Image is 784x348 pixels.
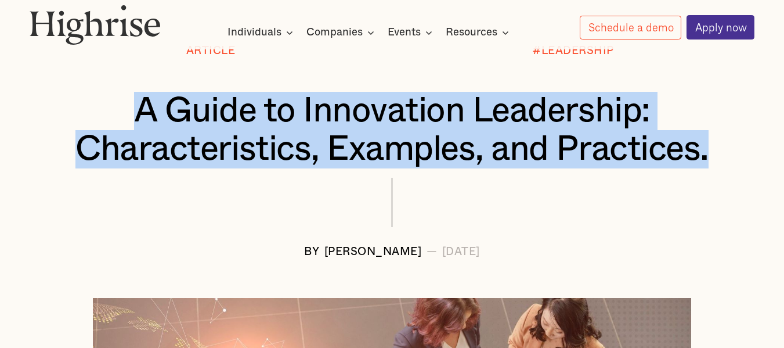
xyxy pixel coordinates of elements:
div: BY [304,246,319,259]
div: Companies [306,26,378,40]
a: Schedule a demo [580,16,682,40]
div: Individuals [227,26,297,40]
div: Article [186,45,236,58]
h1: A Guide to Innovation Leadership: Characteristics, Examples, and Practices. [60,92,725,168]
div: #LEADERSHIP [533,45,614,58]
div: — [427,246,438,259]
div: Events [388,26,421,40]
div: [DATE] [442,246,480,259]
div: Events [388,26,436,40]
div: Resources [446,26,512,40]
div: [PERSON_NAME] [324,246,422,259]
div: Individuals [227,26,281,40]
div: Companies [306,26,363,40]
a: Apply now [687,15,755,40]
div: Resources [446,26,497,40]
img: Highrise logo [30,5,161,44]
